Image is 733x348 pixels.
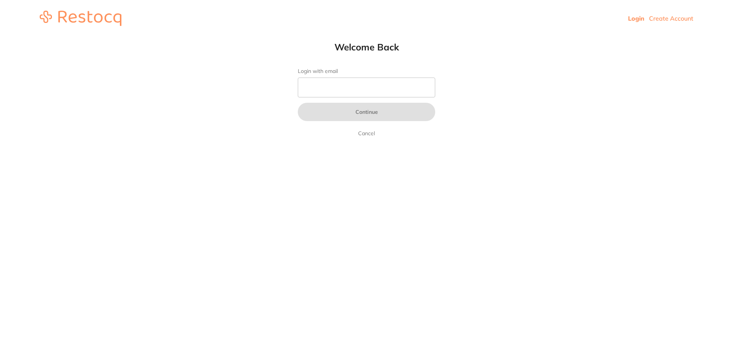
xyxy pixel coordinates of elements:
img: restocq_logo.svg [40,11,121,26]
label: Login with email [298,68,435,74]
a: Create Account [649,15,693,22]
button: Continue [298,103,435,121]
a: Cancel [357,129,376,138]
h1: Welcome Back [283,41,450,53]
a: Login [628,15,644,22]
